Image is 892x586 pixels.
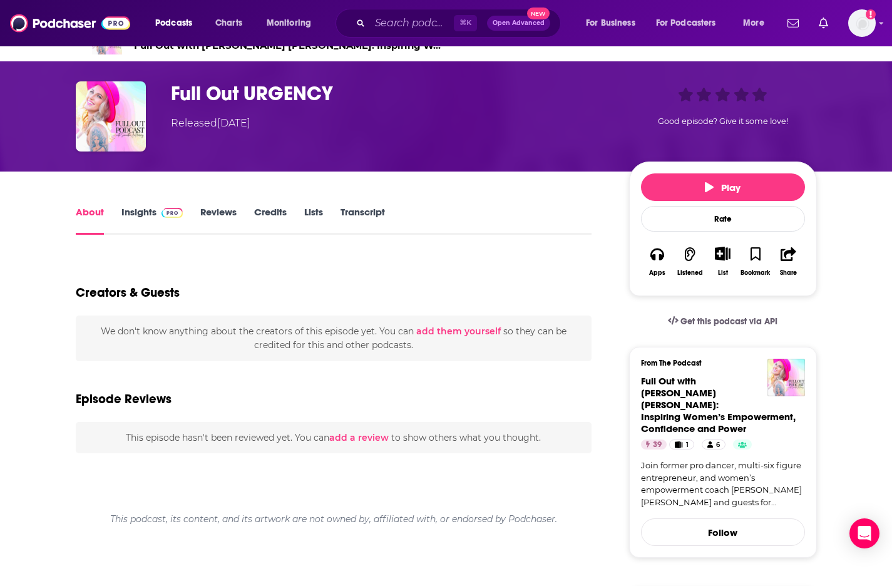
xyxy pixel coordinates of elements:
[267,14,311,32] span: Monitoring
[76,503,592,535] div: This podcast, its content, and its artwork are not owned by, affiliated with, or endorsed by Podc...
[121,206,183,235] a: InsightsPodchaser Pro
[126,432,541,443] span: This episode hasn't been reviewed yet. You can to show others what you thought.
[493,20,545,26] span: Open Advanced
[767,359,805,396] img: Full Out with Samantha Jo Harvey: Inspiring Women’s Empowerment, Confidence and Power
[10,11,130,35] img: Podchaser - Follow, Share and Rate Podcasts
[718,269,728,277] div: List
[76,206,104,235] a: About
[780,269,797,277] div: Share
[76,81,146,152] img: Full Out URGENCY
[207,13,250,33] a: Charts
[527,8,550,19] span: New
[710,247,736,260] button: Show More Button
[648,13,734,33] button: open menu
[146,13,208,33] button: open menu
[669,439,694,450] a: 1
[329,431,389,445] button: add a review
[341,206,385,235] a: Transcript
[641,375,796,434] span: Full Out with [PERSON_NAME] [PERSON_NAME]: Inspiring Women’s Empowerment, Confidence and Power
[656,14,716,32] span: For Podcasters
[76,391,172,407] h3: Episode Reviews
[641,439,667,450] a: 39
[171,81,609,106] h1: Full Out URGENCY
[848,9,876,37] span: Logged in as KatieC
[641,460,805,508] a: Join former pro dancer, multi-six figure entrepreneur, and women’s empowerment coach [PERSON_NAME...
[680,316,777,327] span: Get this podcast via API
[161,208,183,218] img: Podchaser Pro
[782,13,804,34] a: Show notifications dropdown
[772,239,804,284] button: Share
[76,285,180,301] h2: Creators & Guests
[454,15,477,31] span: ⌘ K
[641,173,805,201] button: Play
[586,14,635,32] span: For Business
[686,439,689,451] span: 1
[641,518,805,546] button: Follow
[487,16,550,31] button: Open AdvancedNew
[702,439,725,450] a: 6
[416,326,501,336] button: add them yourself
[739,239,772,284] button: Bookmark
[743,14,764,32] span: More
[101,326,566,351] span: We don't know anything about the creators of this episode yet . You can so they can be credited f...
[848,9,876,37] button: Show profile menu
[258,13,327,33] button: open menu
[866,9,876,19] svg: Add a profile image
[658,116,788,126] span: Good episode? Give it some love!
[849,518,879,548] div: Open Intercom Messenger
[171,116,250,131] div: Released [DATE]
[200,206,237,235] a: Reviews
[641,239,674,284] button: Apps
[674,239,706,284] button: Listened
[649,269,665,277] div: Apps
[370,13,454,33] input: Search podcasts, credits, & more...
[658,306,788,337] a: Get this podcast via API
[716,439,720,451] span: 6
[741,269,770,277] div: Bookmark
[155,14,192,32] span: Podcasts
[641,359,795,368] h3: From The Podcast
[848,9,876,37] img: User Profile
[706,239,739,284] div: Show More ButtonList
[705,182,741,193] span: Play
[304,206,323,235] a: Lists
[653,439,662,451] span: 39
[734,13,780,33] button: open menu
[577,13,651,33] button: open menu
[677,269,703,277] div: Listened
[215,14,242,32] span: Charts
[254,206,287,235] a: Credits
[347,9,573,38] div: Search podcasts, credits, & more...
[814,13,833,34] a: Show notifications dropdown
[641,206,805,232] div: Rate
[641,375,796,434] a: Full Out with Samantha Jo Harvey: Inspiring Women’s Empowerment, Confidence and Power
